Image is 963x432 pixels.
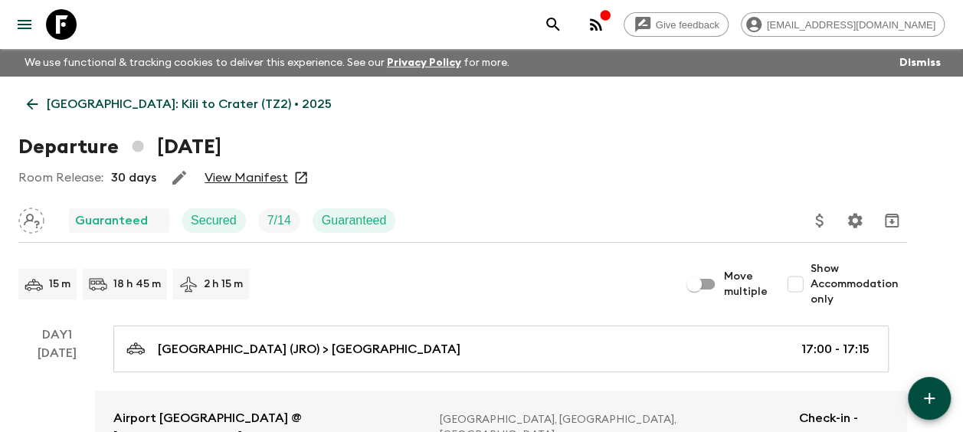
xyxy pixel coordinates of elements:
[204,277,243,292] p: 2 h 15 m
[182,208,246,233] div: Secured
[758,19,944,31] span: [EMAIL_ADDRESS][DOMAIN_NAME]
[111,169,156,187] p: 30 days
[158,340,460,358] p: [GEOGRAPHIC_DATA] (JRO) > [GEOGRAPHIC_DATA]
[876,205,907,236] button: Archive (Completed, Cancelled or Unsynced Departures only)
[18,169,103,187] p: Room Release:
[801,340,870,358] p: 17:00 - 17:15
[47,95,332,113] p: [GEOGRAPHIC_DATA]: Kili to Crater (TZ2) • 2025
[804,205,835,236] button: Update Price, Early Bird Discount and Costs
[538,9,568,40] button: search adventures
[647,19,728,31] span: Give feedback
[205,170,288,185] a: View Manifest
[18,132,221,162] h1: Departure [DATE]
[741,12,945,37] div: [EMAIL_ADDRESS][DOMAIN_NAME]
[18,89,340,119] a: [GEOGRAPHIC_DATA]: Kili to Crater (TZ2) • 2025
[387,57,461,68] a: Privacy Policy
[9,9,40,40] button: menu
[322,211,387,230] p: Guaranteed
[896,52,945,74] button: Dismiss
[18,326,95,344] p: Day 1
[840,205,870,236] button: Settings
[191,211,237,230] p: Secured
[811,261,907,307] span: Show Accommodation only
[49,277,70,292] p: 15 m
[113,326,889,372] a: [GEOGRAPHIC_DATA] (JRO) > [GEOGRAPHIC_DATA]17:00 - 17:15
[258,208,300,233] div: Trip Fill
[113,277,161,292] p: 18 h 45 m
[18,49,516,77] p: We use functional & tracking cookies to deliver this experience. See our for more.
[267,211,291,230] p: 7 / 14
[75,211,148,230] p: Guaranteed
[18,212,44,224] span: Assign pack leader
[724,269,768,299] span: Move multiple
[624,12,729,37] a: Give feedback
